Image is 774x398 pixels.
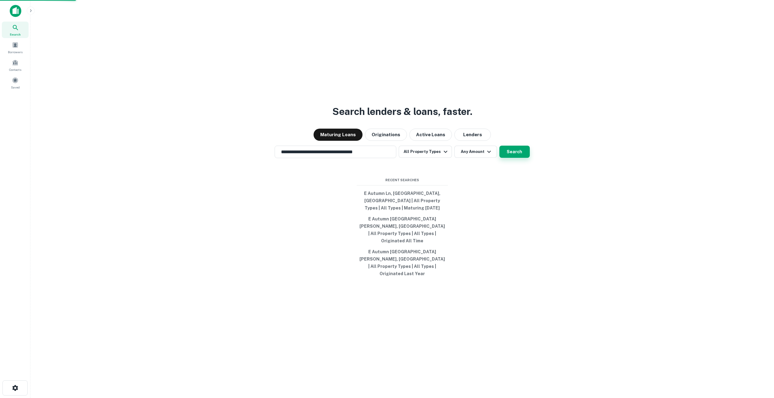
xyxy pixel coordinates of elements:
[357,178,448,183] span: Recent Searches
[314,129,363,141] button: Maturing Loans
[365,129,407,141] button: Originations
[399,146,452,158] button: All Property Types
[2,39,29,56] a: Borrowers
[2,22,29,38] a: Search
[2,74,29,91] a: Saved
[744,349,774,379] iframe: Chat Widget
[499,146,530,158] button: Search
[357,213,448,246] button: E Autumn [GEOGRAPHIC_DATA][PERSON_NAME], [GEOGRAPHIC_DATA] | All Property Types | All Types | Ori...
[357,188,448,213] button: E Autumn Ln, [GEOGRAPHIC_DATA], [GEOGRAPHIC_DATA] | All Property Types | All Types | Maturing [DATE]
[454,146,497,158] button: Any Amount
[10,5,21,17] img: capitalize-icon.png
[454,129,491,141] button: Lenders
[409,129,452,141] button: Active Loans
[357,246,448,279] button: E Autumn [GEOGRAPHIC_DATA][PERSON_NAME], [GEOGRAPHIC_DATA] | All Property Types | All Types | Ori...
[332,104,472,119] h3: Search lenders & loans, faster.
[10,32,21,37] span: Search
[8,50,23,54] span: Borrowers
[9,67,21,72] span: Contacts
[2,57,29,73] a: Contacts
[11,85,20,90] span: Saved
